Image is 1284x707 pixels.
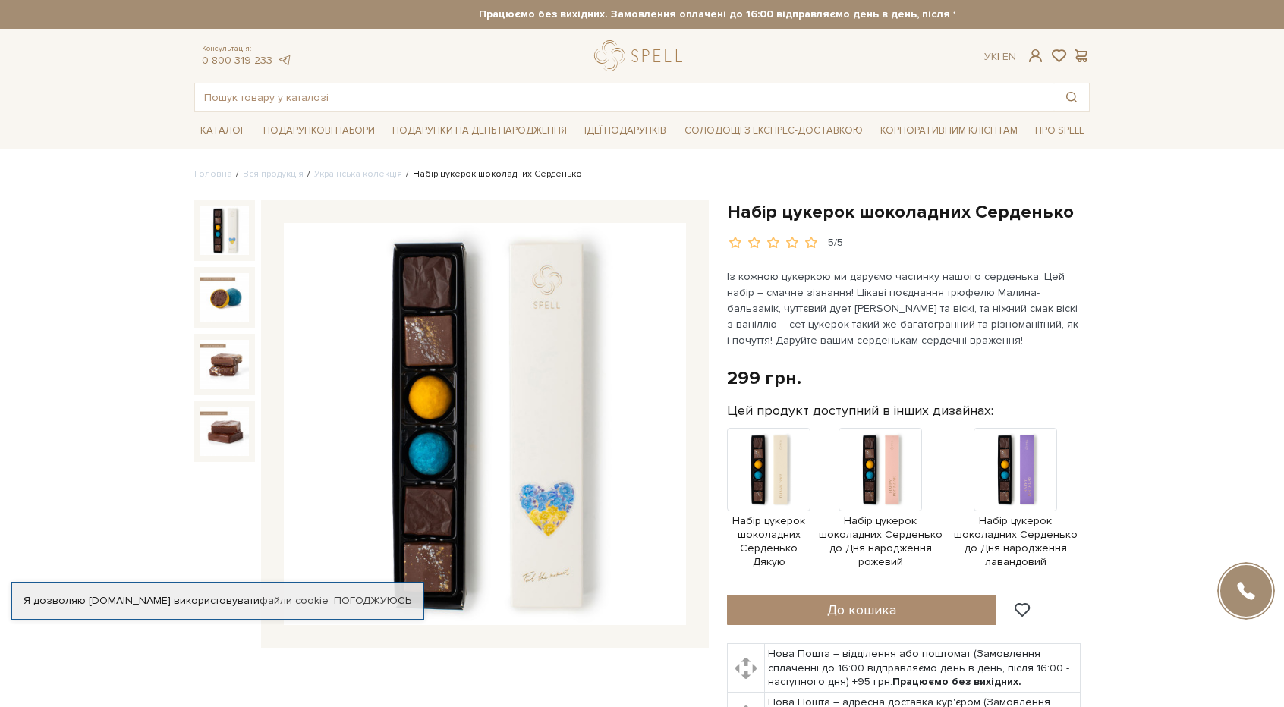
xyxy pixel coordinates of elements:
li: Набір цукерок шоколадних Серденько [402,168,582,181]
span: Про Spell [1029,119,1090,143]
a: Погоджуюсь [334,594,411,608]
a: telegram [276,54,291,67]
span: До кошика [827,602,896,618]
a: Солодощі з експрес-доставкою [678,118,869,143]
b: Працюємо без вихідних. [892,675,1021,688]
a: Набір цукерок шоколадних Серденько до Дня народження лавандовий [950,462,1081,569]
a: Набір цукерок шоколадних Серденько до Дня народження рожевий [818,462,943,569]
a: En [1002,50,1016,63]
div: Ук [984,50,1016,64]
td: Нова Пошта – відділення або поштомат (Замовлення сплаченні до 16:00 відправляємо день в день, піс... [764,644,1081,693]
img: Набір цукерок шоколадних Серденько [284,223,686,625]
span: Набір цукерок шоколадних Серденько до Дня народження лавандовий [950,514,1081,570]
span: Набір цукерок шоколадних Серденько Дякую [727,514,810,570]
span: Ідеї подарунків [578,119,672,143]
a: 0 800 319 233 [202,54,272,67]
a: Корпоративним клієнтам [874,118,1024,143]
span: Каталог [194,119,252,143]
span: Консультація: [202,44,291,54]
button: До кошика [727,595,996,625]
a: Набір цукерок шоколадних Серденько Дякую [727,462,810,569]
span: | [997,50,999,63]
strong: Працюємо без вихідних. Замовлення оплачені до 16:00 відправляємо день в день, після 16:00 - насту... [329,8,1224,21]
img: Набір цукерок шоколадних Серденько [200,340,249,388]
input: Пошук товару у каталозі [195,83,1054,111]
label: Цей продукт доступний в інших дизайнах: [727,402,993,419]
a: Українська колекція [314,168,402,180]
img: Продукт [974,428,1057,511]
h1: Набір цукерок шоколадних Серденько [727,200,1090,224]
div: 299 грн. [727,366,801,390]
a: Головна [194,168,232,180]
span: Набір цукерок шоколадних Серденько до Дня народження рожевий [818,514,943,570]
button: Пошук товару у каталозі [1054,83,1089,111]
img: Набір цукерок шоколадних Серденько [200,407,249,456]
div: Я дозволяю [DOMAIN_NAME] використовувати [12,594,423,608]
img: Набір цукерок шоколадних Серденько [200,273,249,322]
a: logo [594,40,689,71]
a: Вся продукція [243,168,304,180]
p: Із кожною цукеркою ми даруємо частинку нашого серденька. Цей набір – смачне зізнання! Цікаві поєд... [727,269,1083,348]
a: файли cookie [260,594,329,607]
img: Продукт [839,428,922,511]
div: 5/5 [828,236,843,250]
span: Подарункові набори [257,119,381,143]
img: Продукт [727,428,810,511]
span: Подарунки на День народження [386,119,573,143]
img: Набір цукерок шоколадних Серденько [200,206,249,255]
